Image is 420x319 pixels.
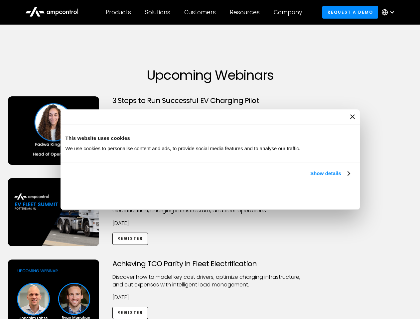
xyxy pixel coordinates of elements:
[230,9,260,16] div: Resources
[112,294,308,301] p: [DATE]
[322,6,378,18] a: Request a demo
[106,9,131,16] div: Products
[66,146,301,151] span: We use cookies to personalise content and ads, to provide social media features and to analyse ou...
[310,169,350,177] a: Show details
[112,307,148,319] a: Register
[112,220,308,227] p: [DATE]
[184,9,216,16] div: Customers
[274,9,302,16] div: Company
[112,260,308,268] h3: Achieving TCO Parity in Fleet Electrification
[257,185,352,204] button: Okay
[350,114,355,119] button: Close banner
[112,96,308,105] h3: 3 Steps to Run Successful EV Charging Pilot
[145,9,170,16] div: Solutions
[66,134,355,142] div: This website uses cookies
[112,273,308,288] p: Discover how to model key cost drivers, optimize charging infrastructure, and cut expenses with i...
[112,233,148,245] a: Register
[8,67,412,83] h1: Upcoming Webinars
